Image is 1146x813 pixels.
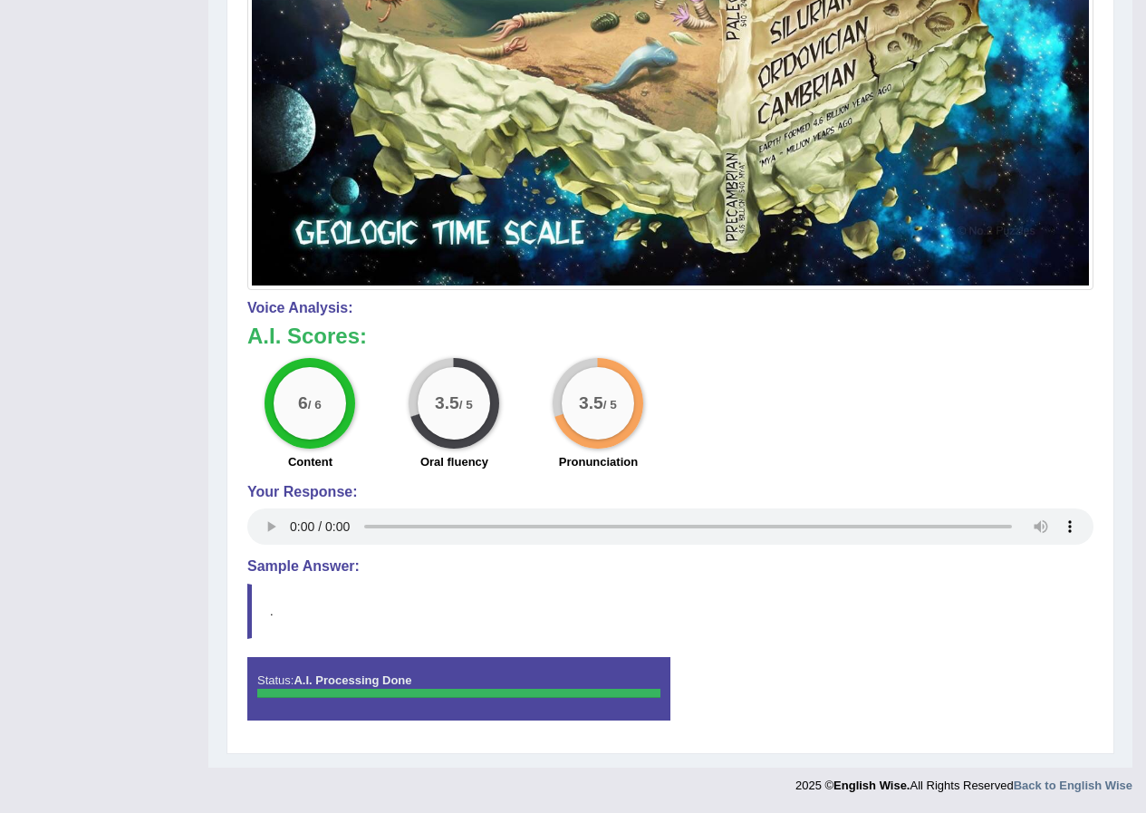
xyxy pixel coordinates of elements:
[299,392,309,412] big: 6
[247,584,1093,639] blockquote: .
[795,768,1132,794] div: 2025 © All Rights Reserved
[288,453,332,470] label: Content
[294,673,411,687] strong: A.I. Processing Done
[247,324,367,348] b: A.I. Scores:
[436,392,460,412] big: 3.5
[603,398,617,411] small: / 5
[420,453,488,470] label: Oral fluency
[459,398,473,411] small: / 5
[580,392,604,412] big: 3.5
[247,300,1093,316] h4: Voice Analysis:
[833,779,910,792] strong: English Wise.
[559,453,638,470] label: Pronunciation
[247,657,670,721] div: Status:
[308,398,322,411] small: / 6
[247,558,1093,575] h4: Sample Answer:
[247,484,1093,500] h4: Your Response:
[1014,779,1132,792] a: Back to English Wise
